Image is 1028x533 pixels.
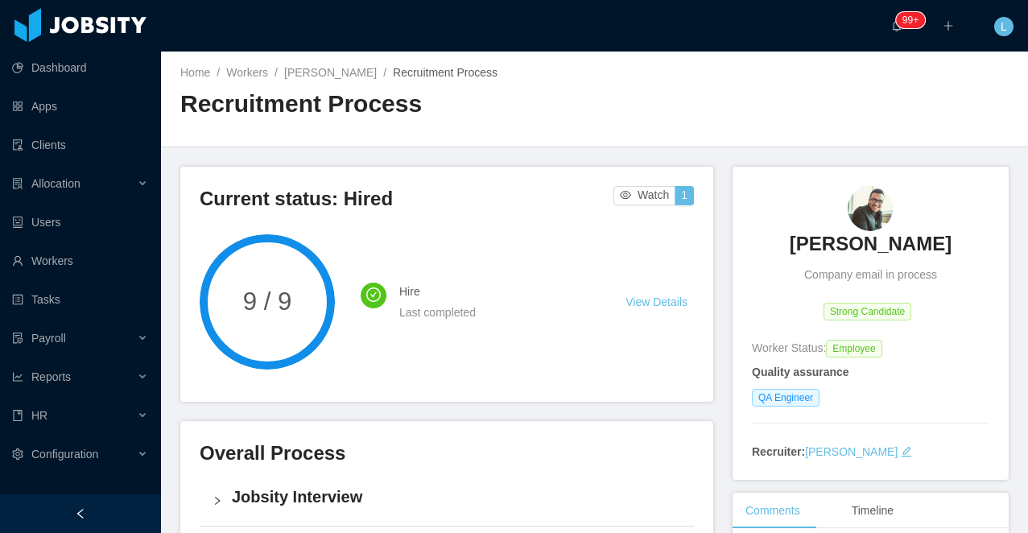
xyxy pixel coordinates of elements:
[752,366,849,378] strong: Quality assurance
[839,493,906,529] div: Timeline
[12,206,148,238] a: icon: robotUsers
[901,446,912,457] i: icon: edit
[180,66,210,79] a: Home
[733,493,813,529] div: Comments
[12,371,23,382] i: icon: line-chart
[200,186,613,212] h3: Current status: Hired
[752,389,820,407] span: QA Engineer
[366,287,381,302] i: icon: check-circle
[752,341,826,354] span: Worker Status:
[399,304,587,321] div: Last completed
[625,295,687,308] a: View Details
[752,445,805,458] strong: Recruiter:
[200,476,694,526] div: icon: rightJobsity Interview
[12,52,148,84] a: icon: pie-chartDashboard
[284,66,377,79] a: [PERSON_NAME]
[805,445,898,458] a: [PERSON_NAME]
[896,12,925,28] sup: 575
[826,340,881,357] span: Employee
[12,333,23,344] i: icon: file-protect
[943,20,954,31] i: icon: plus
[180,88,595,121] h2: Recruitment Process
[12,129,148,161] a: icon: auditClients
[31,332,66,345] span: Payroll
[891,20,902,31] i: icon: bell
[31,448,98,461] span: Configuration
[275,66,278,79] span: /
[200,440,694,466] h3: Overall Process
[12,448,23,460] i: icon: setting
[200,289,335,314] span: 9 / 9
[675,186,694,205] button: 1
[848,186,893,231] img: 32cbf615-d1b5-4cae-9727-2ea3deeef0ff_68c430217d6ea-90w.png
[790,231,952,257] h3: [PERSON_NAME]
[12,245,148,277] a: icon: userWorkers
[217,66,220,79] span: /
[226,66,268,79] a: Workers
[613,186,675,205] button: icon: eyeWatch
[12,283,148,316] a: icon: profileTasks
[232,485,681,508] h4: Jobsity Interview
[399,283,587,300] h4: Hire
[824,303,911,320] span: Strong Candidate
[393,66,497,79] span: Recruitment Process
[790,231,952,266] a: [PERSON_NAME]
[31,177,81,190] span: Allocation
[804,266,937,283] span: Company email in process
[31,409,47,422] span: HR
[12,90,148,122] a: icon: appstoreApps
[383,66,386,79] span: /
[213,496,222,506] i: icon: right
[12,410,23,421] i: icon: book
[1001,17,1007,36] span: L
[12,178,23,189] i: icon: solution
[31,370,71,383] span: Reports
